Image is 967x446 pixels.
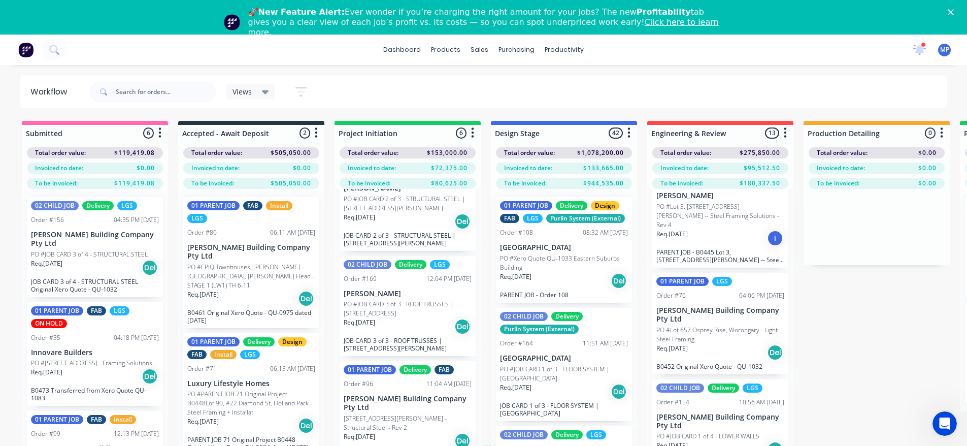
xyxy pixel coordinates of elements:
div: 02 CHILD JOB [344,260,391,269]
div: 10:56 AM [DATE] [739,398,784,407]
p: Req. [DATE] [344,318,375,327]
div: 02 CHILD JOBDeliveryPurlin System (External)Order #16411:51 AM [DATE][GEOGRAPHIC_DATA]PO #JOB CAR... [496,308,632,421]
p: [PERSON_NAME] Building Company Pty Ltd [187,243,315,261]
p: PO #JOB CARD 2 of 3 - STRUCTURAL STEEL | [STREET_ADDRESS][PERSON_NAME] [344,195,472,213]
div: purchasing [493,42,540,57]
div: Delivery [551,312,583,321]
div: FAB [187,350,207,359]
div: 01 PARENT JOBDeliveryDesignFABLGSPurlin System (External)Order #10808:32 AM [DATE][GEOGRAPHIC_DAT... [496,197,632,303]
span: $0.00 [137,164,155,173]
p: PO #JOB CARD 3 of 4 - STRUCTURAL STEEL [31,250,148,259]
p: Req. [DATE] [187,417,219,426]
div: 01 PARENT JOB [31,306,83,315]
div: 04:06 PM [DATE] [739,291,784,300]
span: Views [232,86,252,97]
img: Profile image for Team [224,14,240,30]
span: Invoiced to date: [35,164,83,173]
span: To be invoiced: [504,179,547,188]
p: PO #Lot 3, [STREET_ADDRESS][PERSON_NAME] -- Steel Framing Solutions - Rev 4 [656,202,784,230]
span: Total order value: [191,148,242,157]
span: $944,535.00 [583,179,624,188]
p: [PERSON_NAME] [344,290,472,298]
span: $0.00 [918,179,937,188]
p: JOB CARD 1 of 3 - FLOOR SYSTEM | [GEOGRAPHIC_DATA] [500,402,628,417]
div: 11:04 AM [DATE] [426,379,472,389]
div: 01 PARENT JOB [344,365,396,374]
p: PO #Xero Quote QU-1033 Eastern Suburbs Building [500,254,628,272]
div: 01 PARENT JOB [500,201,552,210]
p: PO #Lot 657 Osprey Rise, Worongary - Light Steel Framing [656,326,784,344]
div: Order #71 [187,364,217,373]
div: 11:51 AM [DATE] [583,339,628,348]
p: [PERSON_NAME] Building Company Pty Ltd [344,395,472,412]
p: PO #JOB CARD 1 of 3 - FLOOR SYSTEM | [GEOGRAPHIC_DATA] [500,365,628,383]
p: Req. [DATE] [344,213,375,222]
div: 12:04 PM [DATE] [426,274,472,283]
div: LGS [187,214,207,223]
p: Req. [DATE] [500,383,531,392]
div: FAB [87,306,106,315]
p: Req. [DATE] [344,432,375,441]
p: PARENT JOB - B0445 Lot 3, [STREET_ADDRESS][PERSON_NAME] -- Steel Framing Solutions - Rev 4 [656,248,784,264]
div: 02 CHILD JOBDeliveryLGSOrder #16912:04 PM [DATE][PERSON_NAME]PO #JOB CARD 3 of 3 - ROOF TRUSSES |... [340,256,476,357]
div: Del [611,273,627,289]
div: Purlin System (External) [500,325,579,334]
p: [GEOGRAPHIC_DATA] [500,243,628,252]
div: 01 PARENT JOBLGSOrder #7604:06 PM [DATE][PERSON_NAME] Building Company Pty LtdPO #Lot 657 Osprey ... [652,273,788,374]
div: 01 PARENT JOB [187,337,240,346]
span: $0.00 [293,164,311,173]
span: $119,419.08 [114,148,155,157]
div: 04:18 PM [DATE] [114,333,159,342]
b: Profitability [637,7,691,17]
div: Order #164 [500,339,533,348]
div: 01 PARENT JOB [187,201,240,210]
div: LGS [523,214,543,223]
div: Del [142,260,158,276]
input: Search for orders... [116,82,216,102]
div: Del [454,318,471,335]
p: Req. [DATE] [31,368,62,377]
p: Req. [DATE] [31,259,62,268]
div: ON HOLD [31,319,67,328]
span: $0.00 [918,164,937,173]
span: $505,050.00 [271,179,311,188]
p: [PERSON_NAME] [656,192,784,200]
span: $1,078,200.00 [577,148,624,157]
p: Innovare Builders [31,348,159,357]
div: Close [948,9,958,15]
p: B0452 Original Xero Quote - QU-1032 [656,363,784,370]
span: $72,375.00 [431,164,468,173]
p: JOB CARD 2 of 3 - STRUCTURAL STEEL | [STREET_ADDRESS][PERSON_NAME] [344,232,472,247]
div: [PERSON_NAME]PO #Lot 3, [STREET_ADDRESS][PERSON_NAME] -- Steel Framing Solutions - Rev 4Req.[DATE... [652,158,788,268]
div: Design [278,337,307,346]
div: 01 PARENT JOB [656,277,709,286]
span: To be invoiced: [191,179,234,188]
p: [PERSON_NAME] Building Company Pty Ltd [31,231,159,248]
div: Install [110,415,136,424]
div: FAB [87,415,106,424]
p: JOB CARD 3 of 3 - ROOF TRUSSES | [STREET_ADDRESS][PERSON_NAME] [344,337,472,352]
span: To be invoiced: [348,179,390,188]
div: Delivery [551,430,583,439]
div: 02 CHILD JOB [500,430,548,439]
p: [PERSON_NAME] [344,184,472,193]
div: LGS [110,306,129,315]
div: 02 CHILD JOB [31,201,79,210]
p: B0473 Transferred from Xero Quote QU-1083 [31,387,159,402]
div: Order #154 [656,398,689,407]
span: $0.00 [918,148,937,157]
div: Delivery [556,201,587,210]
span: $153,000.00 [427,148,468,157]
div: Delivery [399,365,431,374]
p: PO #[STREET_ADDRESS] - Framing Solutions [31,359,152,368]
div: products [426,42,465,57]
span: Invoiced to date: [191,164,240,173]
span: Invoiced to date: [660,164,709,173]
div: 01 PARENT JOBFABInstallLGSOrder #8006:11 AM [DATE][PERSON_NAME] Building Company Pty LtdPO #EPIQ ... [183,197,319,328]
div: 04:35 PM [DATE] [114,215,159,225]
div: FAB [243,201,262,210]
span: Total order value: [504,148,555,157]
p: PO #PARENT JOB 71 Original Project B0448Lot 90, #22 Diamond St, Holland Park - Steel Framing + In... [187,390,315,417]
p: Luxury Lifestyle Homes [187,379,315,388]
p: B0461 Original Xero Quote - QU-0975 dated [DATE] [187,309,315,324]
